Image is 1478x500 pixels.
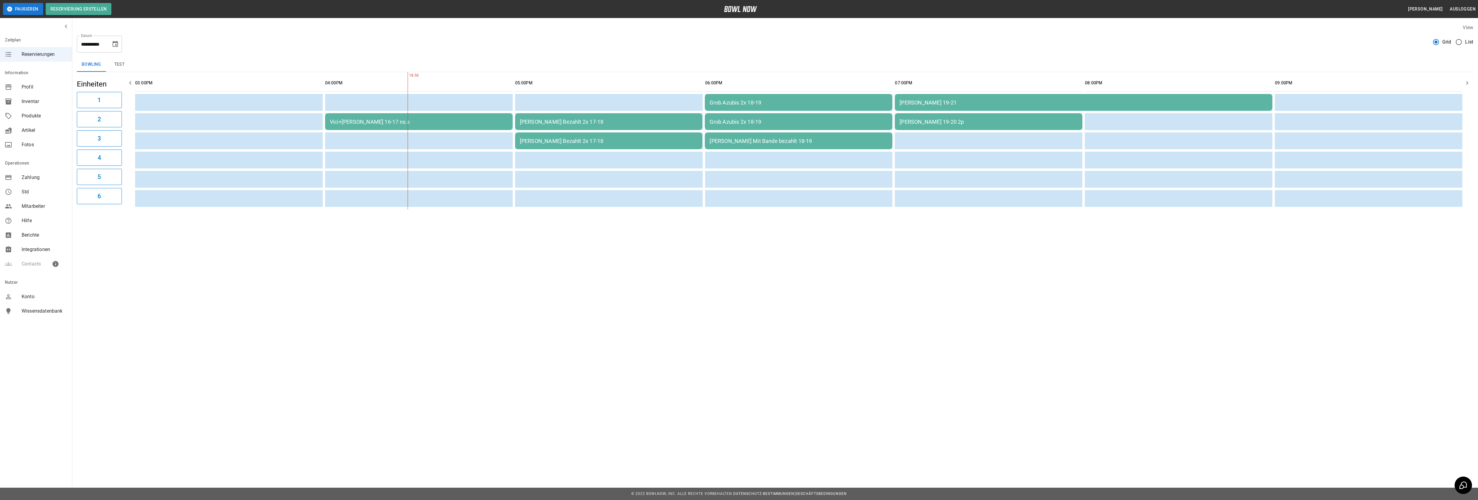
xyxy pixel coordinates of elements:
[3,3,43,15] button: Pausieren
[22,127,67,134] span: Artikel
[520,119,698,125] div: [PERSON_NAME] Bezahlt 2x 17-18
[724,6,757,12] img: logo
[705,74,893,92] th: 06:00PM
[330,119,508,125] div: Vici+[PERSON_NAME] 16-17 ns.s
[1463,25,1473,30] label: View
[631,492,733,496] span: © 2022 BowlNow, Inc. Alle Rechte vorbehalten.
[1442,38,1451,46] span: Grid
[900,99,1268,106] div: [PERSON_NAME] 19-21
[795,492,847,496] a: Geschäftsbedingungen
[98,191,101,201] h6: 6
[710,99,888,106] div: Grob Azubis 2x 18-19
[895,74,1082,92] th: 07:00PM
[133,72,1465,209] table: sticky table
[77,130,122,147] button: 3
[900,119,1078,125] div: [PERSON_NAME] 19-20 2p
[98,172,101,182] h6: 5
[98,153,101,162] h6: 4
[325,74,513,92] th: 04:00PM
[22,232,67,239] span: Berichte
[77,92,122,108] button: 1
[22,174,67,181] span: Zahlung
[109,38,121,50] button: Choose date, selected date is 11. Sep. 2025
[77,79,122,89] h5: Einheiten
[46,3,112,15] button: Reservierung erstellen
[22,217,67,224] span: Hilfe
[22,98,67,105] span: Inventar
[77,57,106,72] button: Bowling
[515,74,703,92] th: 05:00PM
[1085,74,1272,92] th: 08:00PM
[1275,74,1462,92] th: 09:00PM
[1465,38,1473,46] span: List
[22,293,67,300] span: Konto
[710,119,888,125] div: Grob Azubis 2x 18-19
[77,111,122,127] button: 2
[77,188,122,204] button: 6
[22,51,67,58] span: Reservierungen
[135,74,323,92] th: 03:00PM
[520,138,698,144] div: [PERSON_NAME] Bezahlt 2x 17-18
[408,73,409,79] span: 18:50
[98,95,101,105] h6: 1
[22,203,67,210] span: Mitarbeiter
[733,492,794,496] a: Datenschutz-Bestimmungen
[106,57,133,72] button: test
[1406,4,1445,15] button: [PERSON_NAME]
[22,308,67,315] span: Wissensdatenbank
[98,114,101,124] h6: 2
[22,112,67,120] span: Produkte
[710,138,888,144] div: [PERSON_NAME] Mit Bande bezahlt 18-19
[77,169,122,185] button: 5
[77,150,122,166] button: 4
[1447,4,1478,15] button: Ausloggen
[22,83,67,91] span: Profil
[22,246,67,253] span: Integrationen
[77,57,1473,72] div: inventory tabs
[22,188,67,195] span: Std
[22,141,67,148] span: Fotos
[98,134,101,143] h6: 3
